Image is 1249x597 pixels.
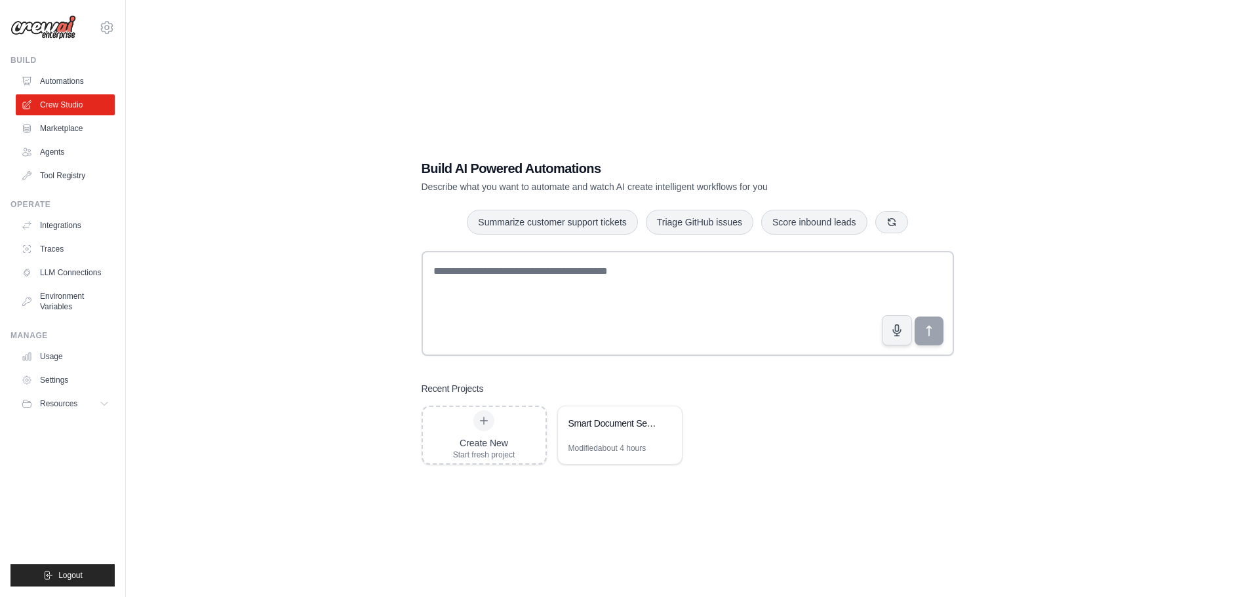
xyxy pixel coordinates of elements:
button: Get new suggestions [875,211,908,233]
a: Settings [16,370,115,391]
a: LLM Connections [16,262,115,283]
a: Usage [16,346,115,367]
button: Score inbound leads [761,210,867,235]
a: Environment Variables [16,286,115,317]
img: Logo [10,15,76,40]
div: Create New [453,436,515,450]
h1: Build AI Powered Automations [422,159,862,178]
button: Resources [16,393,115,414]
a: Automations [16,71,115,92]
button: Triage GitHub issues [646,210,753,235]
h3: Recent Projects [422,382,484,395]
div: Manage [10,330,115,341]
div: Operate [10,199,115,210]
button: Summarize customer support tickets [467,210,637,235]
a: Marketplace [16,118,115,139]
button: Click to speak your automation idea [882,315,912,345]
a: Crew Studio [16,94,115,115]
p: Describe what you want to automate and watch AI create intelligent workflows for you [422,180,862,193]
div: Start fresh project [453,450,515,460]
div: Modified about 4 hours [568,443,646,453]
a: Tool Registry [16,165,115,186]
span: Resources [40,398,77,409]
a: Traces [16,239,115,260]
a: Integrations [16,215,115,236]
div: Build [10,55,115,66]
button: Logout [10,564,115,587]
div: Smart Document Search Agent [568,417,658,430]
a: Agents [16,142,115,163]
span: Logout [58,570,83,581]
